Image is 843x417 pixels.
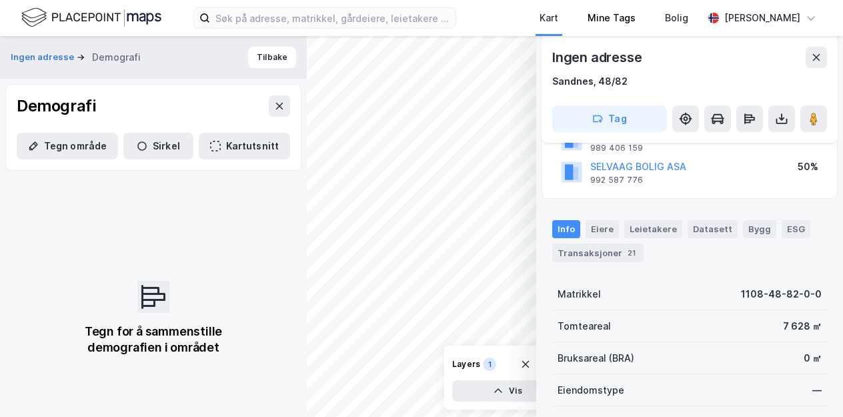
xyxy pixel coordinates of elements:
button: Sirkel [123,133,193,159]
div: 992 587 776 [590,175,643,185]
div: Tomteareal [558,318,611,334]
div: Demografi [92,49,141,65]
div: Bolig [665,10,688,26]
div: ESG [782,220,810,238]
div: Leietakere [624,220,682,238]
img: logo.f888ab2527a4732fd821a326f86c7f29.svg [21,6,161,29]
button: Kartutsnitt [199,133,290,159]
div: Mine Tags [588,10,636,26]
button: Ingen adresse [11,51,77,64]
div: Transaksjoner [552,244,644,262]
div: 1 [483,358,496,371]
div: Bygg [743,220,776,238]
div: Kart [540,10,558,26]
iframe: Chat Widget [776,353,843,417]
div: Tegn for å sammenstille demografien i området [68,324,239,356]
div: 1108-48-82-0-0 [741,286,822,302]
div: 0 ㎡ [804,350,822,366]
div: Info [552,220,580,238]
div: Layers [452,359,480,370]
div: 50% [798,159,818,175]
div: 21 [625,246,638,260]
div: Datasett [688,220,738,238]
div: Ingen adresse [552,47,644,68]
div: Kontrollprogram for chat [776,353,843,417]
div: Eiendomstype [558,382,624,398]
button: Tøm [512,354,563,375]
button: Tag [552,105,667,132]
input: Søk på adresse, matrikkel, gårdeiere, leietakere eller personer [210,8,456,28]
div: 989 406 159 [590,143,643,153]
div: [PERSON_NAME] [724,10,800,26]
div: 7 628 ㎡ [783,318,822,334]
div: Eiere [586,220,619,238]
div: Matrikkel [558,286,601,302]
button: Vis [452,380,563,402]
div: Bruksareal (BRA) [558,350,634,366]
div: Sandnes, 48/82 [552,73,628,89]
button: Tegn område [17,133,118,159]
div: Demografi [17,95,95,117]
button: Tilbake [248,47,296,68]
